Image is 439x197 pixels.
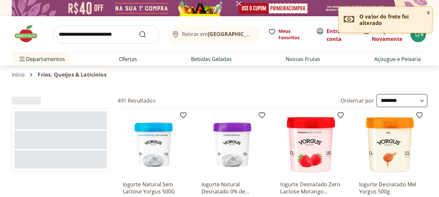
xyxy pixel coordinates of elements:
[374,55,421,63] a: Açougue e Peixaria
[119,55,137,63] a: Ofertas
[359,114,421,176] img: Iogurte Desnatado Mel Yorgus 500g
[118,97,156,104] h2: 491 Resultados
[359,13,427,26] p: O valor do frete foi alterado
[268,28,308,41] a: Meus Favoritos
[327,28,343,35] a: Entrar
[327,27,355,43] span: ou
[182,31,254,37] span: Retirar em
[123,114,185,176] img: Iogurte Natural Sem Lactose Yorgus 500G
[280,114,342,176] img: Iogurte Desnatado Zero Lactose Morango Yorgus 500g
[53,25,160,43] input: search
[167,25,260,43] button: Retirar em[GEOGRAPHIC_DATA]/[GEOGRAPHIC_DATA]
[38,72,106,78] span: Frios, Queijos & Laticínios
[13,24,45,43] img: Hortifruti
[424,7,432,18] button: Fechar notificação
[341,97,374,104] label: Ordernar por
[18,51,65,67] span: Departamentos
[410,27,426,42] button: Carrinho
[201,181,263,195] a: Iogurte Natural Desnatado 0% de Gordura Yorgus 500G
[359,181,421,195] a: Iogurte Desnatado Mel Yorgus 500g
[208,31,317,38] b: [GEOGRAPHIC_DATA]/[GEOGRAPHIC_DATA]
[421,31,423,37] span: 8
[201,114,263,176] img: Iogurte Natural Desnatado 0% de Gordura Yorgus 500G
[18,51,26,67] button: Menu
[191,55,232,63] a: Bebidas Geladas
[278,28,308,41] span: Meus Favoritos
[12,72,25,78] a: Início
[372,28,402,43] a: Comprar Novamente
[286,55,320,63] a: Nossas Frutas
[123,181,185,195] a: Iogurte Natural Sem Lactose Yorgus 500G
[139,31,154,38] button: Submit Search
[327,28,362,43] a: Criar conta
[280,181,342,195] a: Iogurte Desnatado Zero Lactose Morango Yorgus 500g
